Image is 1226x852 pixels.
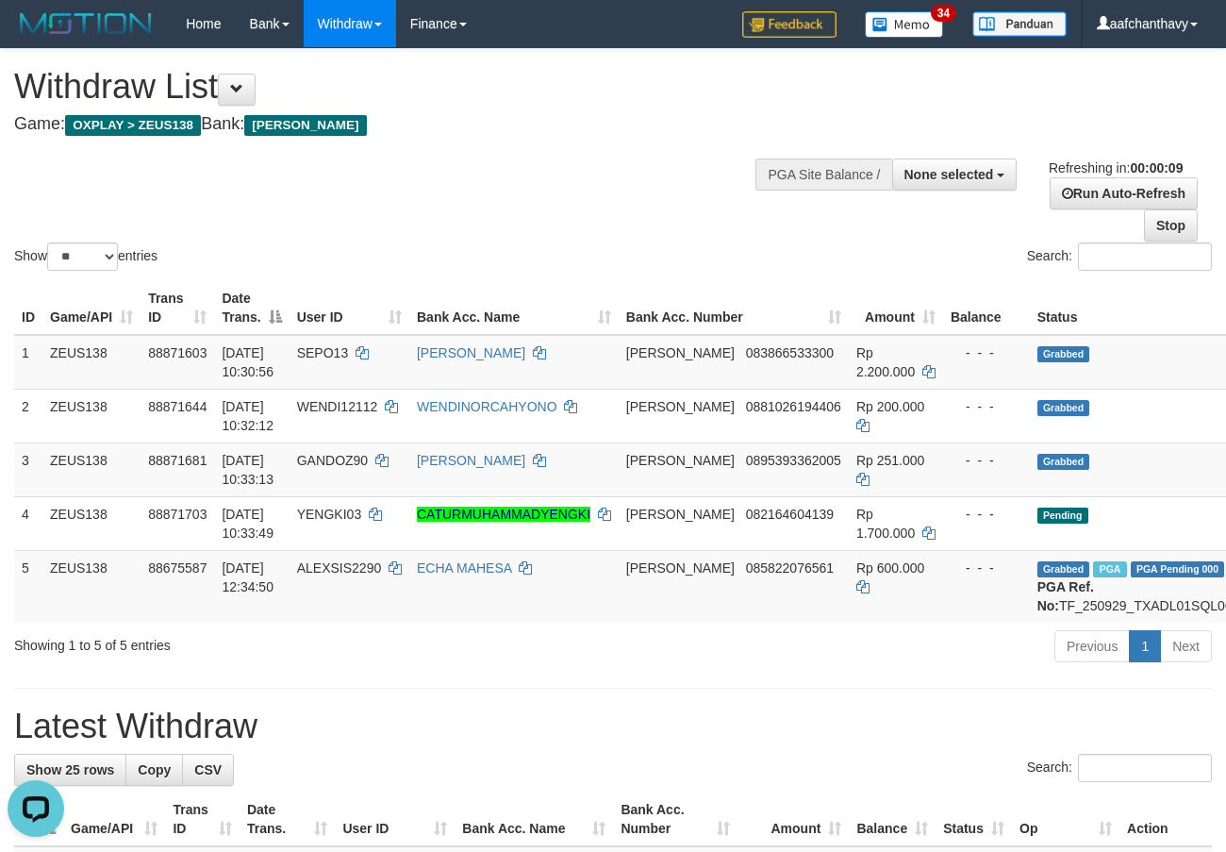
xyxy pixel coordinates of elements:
[1160,630,1212,662] a: Next
[904,167,994,182] span: None selected
[951,451,1022,470] div: - - -
[1093,561,1126,577] span: Marked by aafpengsreynich
[214,281,289,335] th: Date Trans.: activate to sort column descending
[856,507,915,541] span: Rp 1.700.000
[148,560,207,576] span: 88675587
[626,507,735,522] span: [PERSON_NAME]
[972,11,1067,37] img: panduan.png
[1027,754,1212,782] label: Search:
[1054,630,1130,662] a: Previous
[849,793,936,846] th: Balance: activate to sort column ascending
[951,343,1022,362] div: - - -
[1027,242,1212,271] label: Search:
[417,560,511,576] a: ECHA MAHESA
[1037,508,1088,524] span: Pending
[619,281,849,335] th: Bank Acc. Number: activate to sort column ascending
[290,281,409,335] th: User ID: activate to sort column ascending
[746,453,841,468] span: Copy 0895393362005 to clipboard
[14,115,799,134] h4: Game: Bank:
[14,550,42,623] td: 5
[141,281,214,335] th: Trans ID: activate to sort column ascending
[417,507,590,522] a: CATURMUHAMMADYENGKI
[14,496,42,550] td: 4
[222,345,273,379] span: [DATE] 10:30:56
[1078,242,1212,271] input: Search:
[14,281,42,335] th: ID
[417,453,525,468] a: [PERSON_NAME]
[182,754,234,786] a: CSV
[42,550,141,623] td: ZEUS138
[63,793,165,846] th: Game/API: activate to sort column ascending
[297,345,348,360] span: SEPO13
[409,281,619,335] th: Bank Acc. Name: activate to sort column ascending
[240,793,335,846] th: Date Trans.: activate to sort column ascending
[865,11,944,38] img: Button%20Memo.svg
[42,443,141,496] td: ZEUS138
[849,281,943,335] th: Amount: activate to sort column ascending
[222,507,273,541] span: [DATE] 10:33:49
[244,115,366,136] span: [PERSON_NAME]
[222,453,273,487] span: [DATE] 10:33:13
[892,159,1018,191] button: None selected
[856,345,915,379] span: Rp 2.200.000
[65,115,201,136] span: OXPLAY > ZEUS138
[936,793,1012,846] th: Status: activate to sort column ascending
[943,281,1030,335] th: Balance
[1012,793,1119,846] th: Op: activate to sort column ascending
[626,560,735,576] span: [PERSON_NAME]
[737,793,850,846] th: Amount: activate to sort column ascending
[125,754,183,786] a: Copy
[746,399,841,414] span: Copy 0881026194406 to clipboard
[148,453,207,468] span: 88871681
[297,507,361,522] span: YENGKI03
[14,628,497,655] div: Showing 1 to 5 of 5 entries
[1037,454,1090,470] span: Grabbed
[42,389,141,443] td: ZEUS138
[755,159,891,191] div: PGA Site Balance /
[14,68,799,106] h1: Withdraw List
[951,397,1022,416] div: - - -
[1037,400,1090,416] span: Grabbed
[931,5,956,22] span: 34
[8,8,64,64] button: Open LiveChat chat widget
[1037,346,1090,362] span: Grabbed
[1049,160,1183,175] span: Refreshing in:
[1130,160,1183,175] strong: 00:00:09
[14,335,42,390] td: 1
[222,399,273,433] span: [DATE] 10:32:12
[1129,630,1161,662] a: 1
[297,560,382,576] span: ALEXSIS2290
[951,505,1022,524] div: - - -
[165,793,240,846] th: Trans ID: activate to sort column ascending
[417,399,557,414] a: WENDINORCAHYONO
[626,345,735,360] span: [PERSON_NAME]
[335,793,455,846] th: User ID: activate to sort column ascending
[42,496,141,550] td: ZEUS138
[297,453,368,468] span: GANDOZ90
[148,345,207,360] span: 88871603
[856,399,924,414] span: Rp 200.000
[14,9,157,38] img: MOTION_logo.png
[47,242,118,271] select: Showentries
[1131,561,1225,577] span: PGA Pending
[951,559,1022,577] div: - - -
[626,399,735,414] span: [PERSON_NAME]
[194,762,222,777] span: CSV
[14,708,1212,745] h1: Latest Withdraw
[222,560,273,594] span: [DATE] 12:34:50
[148,507,207,522] span: 88871703
[297,399,378,414] span: WENDI12112
[626,453,735,468] span: [PERSON_NAME]
[417,345,525,360] a: [PERSON_NAME]
[1119,793,1212,846] th: Action
[1050,177,1198,209] a: Run Auto-Refresh
[856,560,924,576] span: Rp 600.000
[746,345,834,360] span: Copy 083866533300 to clipboard
[14,754,126,786] a: Show 25 rows
[455,793,613,846] th: Bank Acc. Name: activate to sort column ascending
[14,443,42,496] td: 3
[42,335,141,390] td: ZEUS138
[1078,754,1212,782] input: Search:
[26,762,114,777] span: Show 25 rows
[742,11,837,38] img: Feedback.jpg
